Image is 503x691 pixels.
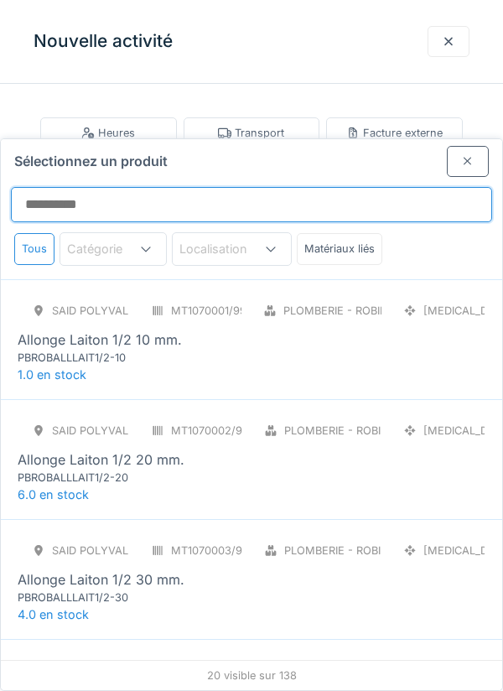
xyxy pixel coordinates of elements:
div: SAID polyvalent RE [52,423,167,439]
div: Plomberie - Robinetterie [284,423,432,439]
div: Sélectionnez un produit [1,139,502,177]
div: MT1070002/999/012 [171,423,277,439]
span: 6.0 en stock [18,487,89,501]
div: SAID polyvalent RE [52,303,167,319]
span: 1.0 en stock [18,367,86,382]
div: PBROBALLLAIT1/2-20 [18,470,219,486]
div: Facture externe [346,125,443,141]
div: PBROBALLLAIT1/2-30 [18,590,219,605]
div: 20 visible sur 138 [1,660,502,690]
div: PBROBALLLAIT1/2-10 [18,350,219,366]
div: Plomberie - Robinetterie [284,543,432,559]
div: Catégorie [67,240,146,258]
span: 4.0 en stock [18,607,89,621]
div: Transport [218,125,284,141]
div: Matériaux liés [297,233,382,264]
div: Heures [81,125,135,141]
div: Plomberie - Robinetterie [283,303,431,319]
div: MT1070001/999/012 [171,303,275,319]
h3: Nouvelle activité [34,31,173,52]
div: Allonge Laiton 1/2 30 mm. [18,569,184,590]
div: MT1070003/999/012 [171,543,277,559]
div: SAID polyvalent RE [52,543,167,559]
div: Allonge Laiton 1/2 10 mm. [18,330,182,350]
div: Localisation [179,240,271,258]
div: Allonge Laiton 1/2 20 mm. [18,449,184,470]
div: Tous [14,233,54,264]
